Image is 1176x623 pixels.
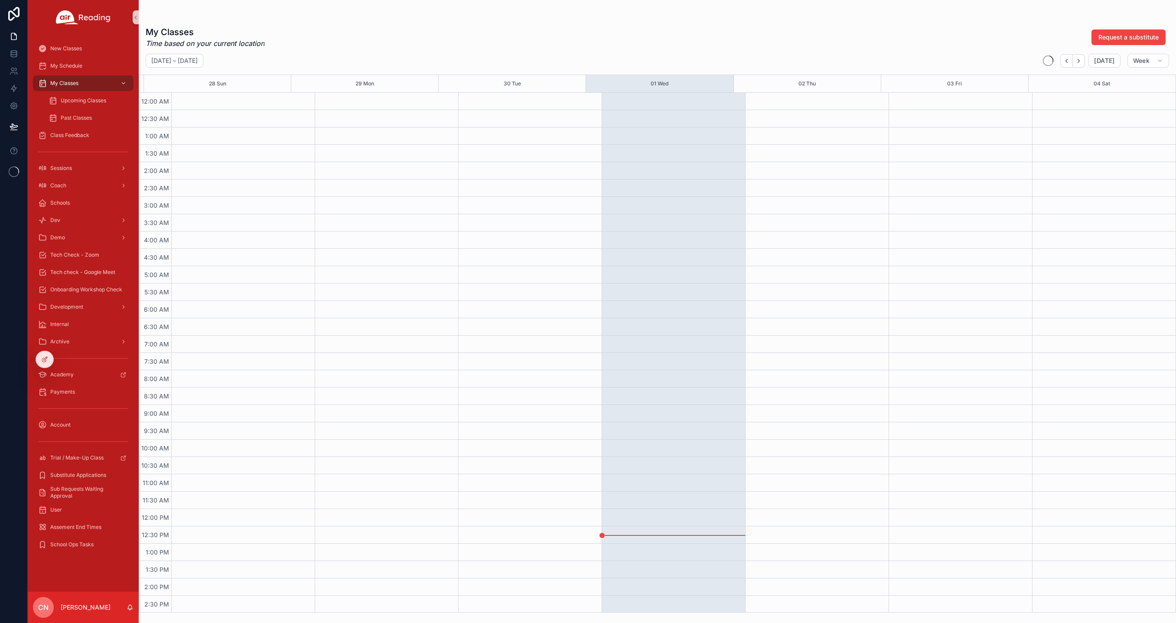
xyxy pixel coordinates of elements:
[140,479,171,486] span: 11:00 AM
[139,462,171,469] span: 10:30 AM
[61,603,111,612] p: [PERSON_NAME]
[33,367,134,382] a: Academy
[50,338,69,345] span: Archive
[143,566,171,573] span: 1:30 PM
[142,184,171,192] span: 2:30 AM
[33,160,134,176] a: Sessions
[651,75,668,92] button: 01 Wed
[33,467,134,483] a: Substitute Applications
[33,485,134,500] a: Sub Requests Waiting Approval
[50,421,71,428] span: Account
[504,75,521,92] button: 30 Tue
[142,323,171,330] span: 6:30 AM
[139,444,171,452] span: 10:00 AM
[143,132,171,140] span: 1:00 AM
[61,97,106,104] span: Upcoming Classes
[50,132,89,139] span: Class Feedback
[142,600,171,608] span: 2:30 PM
[33,282,134,297] a: Onboarding Workshop Check
[33,316,134,332] a: Internal
[43,93,134,108] a: Upcoming Classes
[50,199,70,206] span: Schools
[142,410,171,417] span: 9:00 AM
[33,178,134,193] a: Coach
[143,548,171,556] span: 1:00 PM
[209,75,226,92] div: 28 Sun
[142,392,171,400] span: 8:30 AM
[33,264,134,280] a: Tech check - Google Meet
[33,450,134,466] a: Trial / Make-Up Class
[139,115,171,122] span: 12:30 AM
[146,38,264,49] em: Time based on your current location
[142,167,171,174] span: 2:00 AM
[142,375,171,382] span: 8:00 AM
[33,230,134,245] a: Demo
[50,269,115,276] span: Tech check - Google Meet
[50,524,101,531] span: Assement End Times
[1060,54,1073,68] button: Back
[33,299,134,315] a: Development
[142,583,171,590] span: 2:00 PM
[146,26,264,38] h1: My Classes
[143,150,171,157] span: 1:30 AM
[50,234,65,241] span: Demo
[142,254,171,261] span: 4:30 AM
[50,472,106,479] span: Substitute Applications
[50,251,99,258] span: Tech Check - Zoom
[50,321,69,328] span: Internal
[151,56,198,65] h2: [DATE] – [DATE]
[50,217,60,224] span: Dev
[33,41,134,56] a: New Classes
[43,110,134,126] a: Past Classes
[33,75,134,91] a: My Classes
[142,306,171,313] span: 6:00 AM
[1073,54,1085,68] button: Next
[1088,54,1120,68] button: [DATE]
[50,541,94,548] span: School Ops Tasks
[33,417,134,433] a: Account
[355,75,374,92] div: 29 Mon
[56,10,111,24] img: App logo
[139,98,171,105] span: 12:00 AM
[50,371,74,378] span: Academy
[33,195,134,211] a: Schools
[142,219,171,226] span: 3:30 AM
[33,519,134,535] a: Assement End Times
[140,496,171,504] span: 11:30 AM
[142,271,171,278] span: 5:00 AM
[33,127,134,143] a: Class Feedback
[50,182,66,189] span: Coach
[947,75,962,92] button: 03 Fri
[798,75,816,92] button: 02 Thu
[142,358,171,365] span: 7:30 AM
[140,514,171,521] span: 12:00 PM
[38,602,49,613] span: CN
[50,506,62,513] span: User
[142,202,171,209] span: 3:00 AM
[1094,75,1110,92] button: 04 Sat
[50,388,75,395] span: Payments
[33,537,134,552] a: School Ops Tasks
[142,236,171,244] span: 4:00 AM
[33,212,134,228] a: Dev
[50,165,72,172] span: Sessions
[1094,57,1114,65] span: [DATE]
[142,427,171,434] span: 9:30 AM
[50,286,122,293] span: Onboarding Workshop Check
[50,80,78,87] span: My Classes
[1091,29,1166,45] button: Request a substitute
[28,35,139,564] div: scrollable content
[142,288,171,296] span: 5:30 AM
[142,340,171,348] span: 7:00 AM
[33,58,134,74] a: My Schedule
[33,384,134,400] a: Payments
[140,531,171,538] span: 12:30 PM
[50,62,82,69] span: My Schedule
[33,334,134,349] a: Archive
[1133,57,1150,65] span: Week
[33,247,134,263] a: Tech Check - Zoom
